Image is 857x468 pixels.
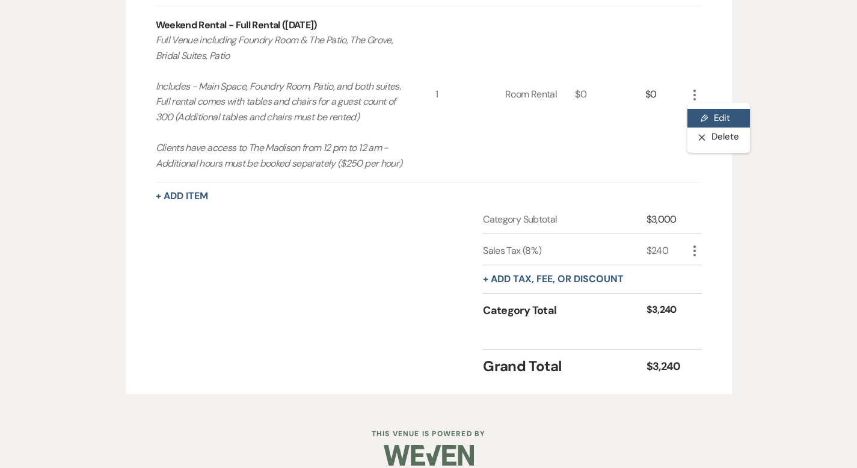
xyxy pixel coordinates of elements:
[647,244,687,258] div: $240
[483,244,646,258] div: Sales Tax (8%)
[156,191,208,201] button: + Add Item
[505,7,575,182] div: Room Rental
[435,7,505,182] div: 1
[156,32,408,171] p: Full Venue including Foundry Room & The Patio, The Grove, Bridal Suites, Patio Includes - Main Sp...
[687,109,750,128] button: Edit
[156,18,317,32] div: Weekend Rental - Full Rental ([DATE])
[483,274,624,284] button: + Add tax, fee, or discount
[647,359,687,375] div: $3,240
[647,212,687,227] div: $3,000
[483,356,646,377] div: Grand Total
[687,128,750,147] button: Delete
[483,303,646,319] div: Category Total
[575,7,645,182] div: $0
[645,7,687,182] div: $0
[483,212,646,227] div: Category Subtotal
[647,303,687,319] div: $3,240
